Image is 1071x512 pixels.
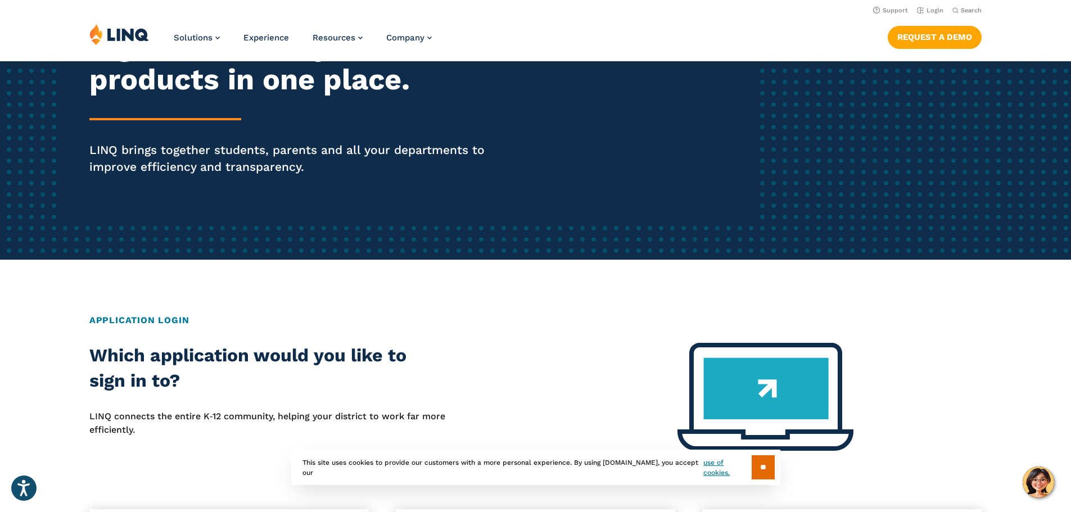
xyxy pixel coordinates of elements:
h2: Application Login [89,314,982,327]
a: Company [386,33,432,43]
div: This site uses cookies to provide our customers with a more personal experience. By using [DOMAIN... [291,450,780,485]
a: use of cookies. [703,457,751,478]
button: Open Search Bar [952,6,982,15]
a: Experience [243,33,289,43]
a: Request a Demo [888,26,982,48]
p: LINQ brings together students, parents and all your departments to improve efficiency and transpa... [89,142,502,175]
p: LINQ connects the entire K‑12 community, helping your district to work far more efficiently. [89,410,446,437]
nav: Primary Navigation [174,24,432,61]
a: Solutions [174,33,220,43]
a: Support [873,7,908,14]
h2: Which application would you like to sign in to? [89,343,446,394]
h2: Sign in to all of your products in one place. [89,29,502,97]
img: LINQ | K‑12 Software [89,24,149,45]
span: Solutions [174,33,213,43]
span: Resources [313,33,355,43]
span: Search [961,7,982,14]
a: Login [917,7,943,14]
span: Company [386,33,424,43]
button: Hello, have a question? Let’s chat. [1023,466,1054,498]
a: Resources [313,33,363,43]
nav: Button Navigation [888,24,982,48]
